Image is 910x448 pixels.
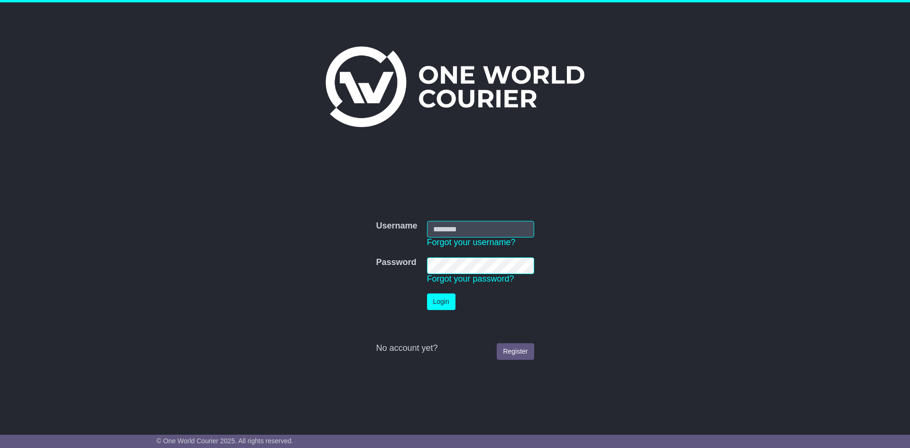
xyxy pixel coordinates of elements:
button: Login [427,293,455,310]
a: Register [497,343,534,360]
label: Password [376,257,416,268]
div: No account yet? [376,343,534,354]
a: Forgot your password? [427,274,514,283]
label: Username [376,221,417,231]
img: One World [326,46,584,127]
span: © One World Courier 2025. All rights reserved. [156,437,293,445]
a: Forgot your username? [427,238,516,247]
